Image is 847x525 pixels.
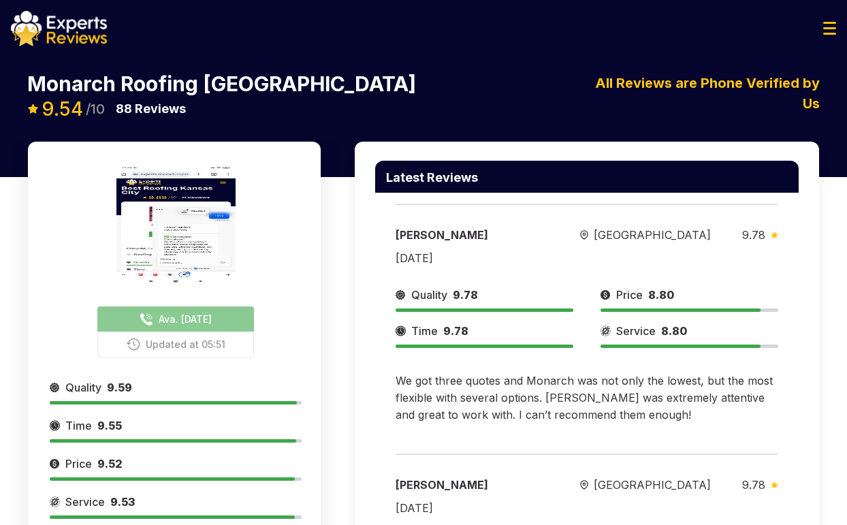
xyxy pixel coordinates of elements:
[50,456,60,472] img: slider icon
[386,172,478,184] p: Latest Reviews
[127,338,140,351] img: buttonPhoneIcon
[570,73,836,114] p: All Reviews are Phone Verified by Us
[661,324,687,338] span: 8.80
[594,227,711,243] span: [GEOGRAPHIC_DATA]
[396,374,773,421] span: We got three quotes and Monarch was not only the lowest, but the most flexible with several optio...
[648,288,674,302] span: 8.80
[396,287,406,303] img: slider icon
[97,419,122,432] span: 9.55
[396,250,433,266] div: [DATE]
[159,312,212,326] span: Ava. [DATE]
[65,417,92,434] span: Time
[742,478,765,492] span: 9.78
[116,101,132,116] span: 88
[411,323,438,339] span: Time
[453,288,478,302] span: 9.78
[396,500,433,516] div: [DATE]
[50,494,60,510] img: slider icon
[742,228,765,242] span: 9.78
[396,323,406,339] img: slider icon
[616,287,643,303] span: Price
[580,480,588,490] img: slider icon
[140,313,153,326] img: buttonPhoneIcon
[50,379,60,396] img: slider icon
[42,97,83,121] span: 9.54
[110,495,135,509] span: 9.53
[65,379,101,396] span: Quality
[11,11,107,46] img: logo
[97,457,123,471] span: 9.52
[580,230,588,240] img: slider icon
[107,381,132,394] span: 9.59
[443,324,468,338] span: 9.78
[601,323,611,339] img: slider icon
[50,417,60,434] img: slider icon
[396,477,549,493] div: [PERSON_NAME]
[594,477,711,493] span: [GEOGRAPHIC_DATA]
[823,22,836,35] img: Menu Icon
[601,287,611,303] img: slider icon
[97,306,254,332] button: Ava. [DATE]
[396,227,549,243] div: [PERSON_NAME]
[411,287,447,303] span: Quality
[65,494,105,510] span: Service
[771,232,778,238] img: slider icon
[146,337,225,351] span: Updated at 05:51
[27,74,416,94] p: Monarch Roofing [GEOGRAPHIC_DATA]
[65,456,92,472] span: Price
[97,332,254,357] button: Updated at 05:51
[86,102,105,116] span: /10
[616,323,656,339] span: Service
[116,99,186,118] p: Reviews
[771,481,778,488] img: slider icon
